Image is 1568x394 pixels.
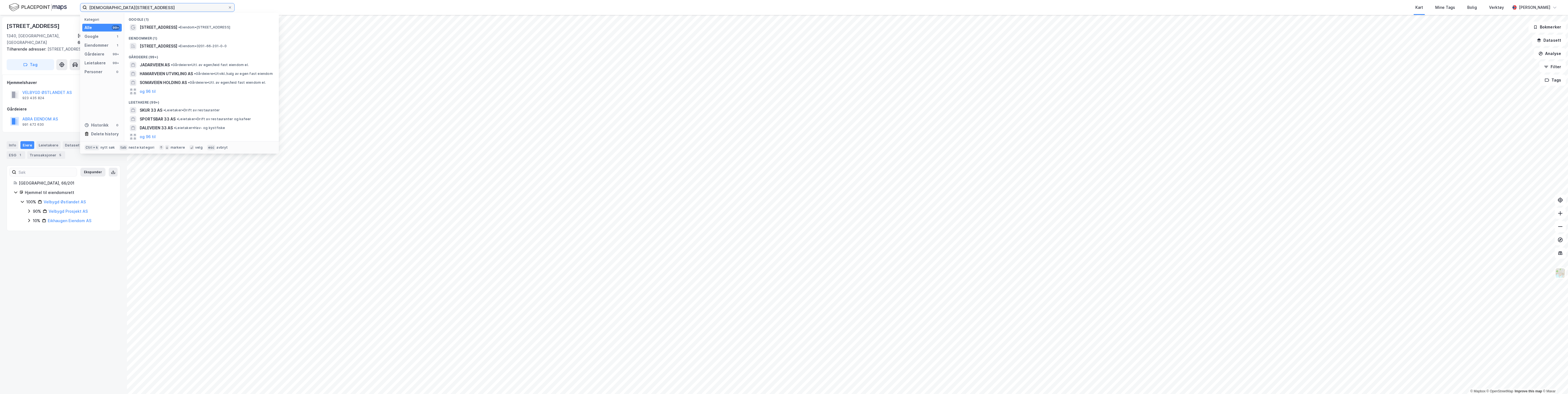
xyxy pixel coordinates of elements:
[84,24,92,31] div: Alle
[140,79,187,86] span: SOMAVEIEN HOLDING AS
[1539,61,1566,72] button: Filter
[7,106,120,112] div: Gårdeiere
[1467,4,1477,11] div: Bolig
[16,168,77,176] input: Søk
[140,70,193,77] span: HAMARVEIEN UTVIKLING AS
[177,117,178,121] span: •
[178,25,180,29] span: •
[188,80,190,85] span: •
[216,145,228,150] div: avbryt
[80,168,105,177] button: Ekspander
[140,125,173,131] span: DALEVEIEN 33 AS
[140,107,162,114] span: SKUR 33 AS
[188,80,266,85] span: Gårdeiere • Utl. av egen/leid fast eiendom el.
[25,189,113,196] div: Hjemmel til eiendomsrett
[7,47,47,51] span: Tilhørende adresser:
[1532,35,1566,46] button: Datasett
[20,141,34,149] div: Eiere
[124,32,279,42] div: Eiendommer (1)
[1519,4,1550,11] div: [PERSON_NAME]
[84,51,104,57] div: Gårdeiere
[194,72,273,76] span: Gårdeiere • Utvikl./salg av egen fast eiendom
[207,145,216,150] div: esc
[1489,4,1504,11] div: Verktøy
[119,145,128,150] div: tab
[140,133,156,140] button: og 96 til
[7,59,54,70] button: Tag
[17,152,23,158] div: 1
[84,33,99,40] div: Google
[1540,367,1568,394] div: Kontrollprogram for chat
[1415,4,1423,11] div: Kart
[1540,367,1568,394] iframe: Chat Widget
[44,199,86,204] a: Velbygd Østlandet AS
[178,44,180,48] span: •
[115,123,120,127] div: 0
[7,46,116,52] div: [STREET_ADDRESS]
[84,69,102,75] div: Personer
[140,43,177,49] span: [STREET_ADDRESS]
[194,72,196,76] span: •
[171,63,173,67] span: •
[112,25,120,30] div: 99+
[1534,48,1566,59] button: Analyse
[1540,75,1566,86] button: Tags
[115,34,120,39] div: 1
[124,96,279,106] div: Leietakere (99+)
[178,25,230,30] span: Eiendom • [STREET_ADDRESS]
[1435,4,1455,11] div: Mine Tags
[174,126,176,130] span: •
[1529,22,1566,33] button: Bokmerker
[124,51,279,61] div: Gårdeiere (99+)
[140,116,176,122] span: SPORTSBAR 33 AS
[27,151,65,159] div: Transaksjoner
[33,217,40,224] div: 10%
[87,3,228,12] input: Søk på adresse, matrikkel, gårdeiere, leietakere eller personer
[115,70,120,74] div: 0
[1470,389,1485,393] a: Mapbox
[7,141,18,149] div: Info
[7,33,78,46] div: 1340, [GEOGRAPHIC_DATA], [GEOGRAPHIC_DATA]
[171,63,249,67] span: Gårdeiere • Utl. av egen/leid fast eiendom el.
[9,2,67,12] img: logo.f888ab2527a4732fd821a326f86c7f29.svg
[171,145,185,150] div: markere
[112,61,120,65] div: 99+
[7,79,120,86] div: Hjemmelshaver
[1515,389,1542,393] a: Improve this map
[100,145,115,150] div: nytt søk
[7,22,61,30] div: [STREET_ADDRESS]
[84,122,108,128] div: Historikk
[7,151,25,159] div: ESG
[140,88,156,95] button: og 96 til
[63,141,83,149] div: Datasett
[84,145,99,150] div: Ctrl + k
[174,126,225,130] span: Leietaker • Hav- og kystfiske
[36,141,60,149] div: Leietakere
[91,131,119,137] div: Delete history
[33,208,41,215] div: 90%
[124,13,279,23] div: Google (1)
[129,145,155,150] div: neste kategori
[140,24,177,31] span: [STREET_ADDRESS]
[1487,389,1513,393] a: OpenStreetMap
[140,62,170,68] span: JADARVEIEN AS
[115,43,120,48] div: 1
[26,199,36,205] div: 100%
[1555,268,1566,278] img: Z
[78,33,120,46] div: [GEOGRAPHIC_DATA], 66/201
[19,180,113,187] div: [GEOGRAPHIC_DATA], 66/201
[163,108,165,112] span: •
[22,96,44,100] div: 923 435 824
[48,218,91,223] a: Eikhaugen Eiendom AS
[163,108,220,112] span: Leietaker • Drift av restauranter
[84,17,122,22] div: Kategori
[195,145,203,150] div: velg
[178,44,227,48] span: Eiendom • 3201-66-201-0-0
[112,52,120,56] div: 99+
[57,152,63,158] div: 5
[84,60,106,66] div: Leietakere
[84,42,108,49] div: Eiendommer
[177,117,251,121] span: Leietaker • Drift av restauranter og kafeer
[49,209,88,214] a: Velbygd Prosjekt AS
[22,122,44,127] div: 991 472 630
